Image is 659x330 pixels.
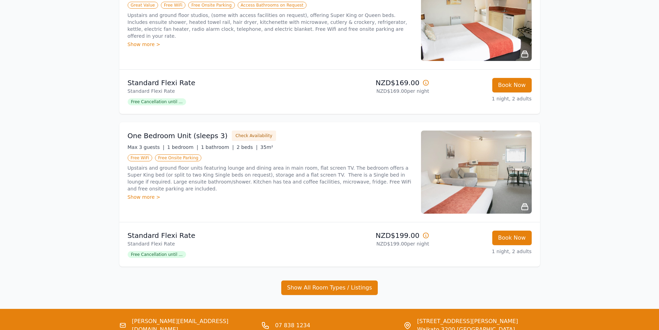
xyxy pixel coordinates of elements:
span: Access Bathrooms on Request [238,2,306,9]
span: Free WiFi [128,154,153,161]
span: Free Onsite Parking [155,154,201,161]
span: Free Onsite Parking [188,2,235,9]
span: 1 bedroom | [167,144,198,150]
p: NZD$199.00 [332,231,429,240]
span: Great Value [128,2,158,9]
h3: One Bedroom Unit (sleeps 3) [128,131,228,141]
span: Free WiFi [161,2,186,9]
button: Check Availability [232,131,276,141]
div: Show more > [128,194,413,200]
p: Upstairs and ground floor units featuring lounge and dining area in main room, flat screen TV. Th... [128,164,413,192]
p: 1 night, 2 adults [435,95,532,102]
p: Standard Flexi Rate [128,231,327,240]
p: NZD$199.00 per night [332,240,429,247]
span: [STREET_ADDRESS][PERSON_NAME] [417,317,518,325]
p: Standard Flexi Rate [128,240,327,247]
span: Free Cancellation until ... [128,251,186,258]
div: Show more > [128,41,413,48]
p: Upstairs and ground floor studios, (some with access facilities on request), offering Super King ... [128,12,413,39]
span: Max 3 guests | [128,144,165,150]
span: Free Cancellation until ... [128,98,186,105]
button: Show All Room Types / Listings [281,280,378,295]
p: NZD$169.00 per night [332,88,429,95]
span: 35m² [260,144,273,150]
button: Book Now [492,78,532,92]
p: Standard Flexi Rate [128,88,327,95]
span: 1 bathroom | [201,144,234,150]
p: Standard Flexi Rate [128,78,327,88]
p: NZD$169.00 [332,78,429,88]
a: 07 838 1234 [275,321,310,330]
p: 1 night, 2 adults [435,248,532,255]
span: 2 beds | [237,144,258,150]
button: Book Now [492,231,532,245]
